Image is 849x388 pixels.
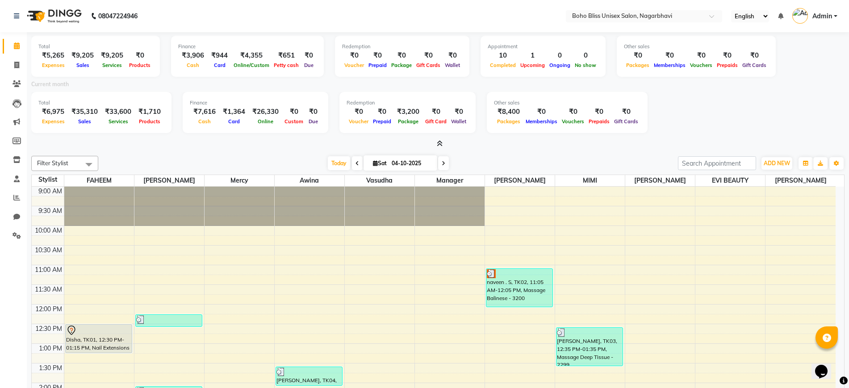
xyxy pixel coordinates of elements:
[127,50,153,61] div: ₹0
[136,315,202,326] div: [PERSON_NAME], TK03, 12:15 PM-12:35 PM, Haircut & [PERSON_NAME] Haircut - Senior
[811,352,840,379] iframe: chat widget
[76,118,93,125] span: Sales
[219,107,249,117] div: ₹1,364
[106,118,130,125] span: Services
[184,62,201,68] span: Cash
[38,50,68,61] div: ₹5,265
[415,175,485,186] span: Manager
[33,324,64,334] div: 12:30 PM
[134,175,204,186] span: [PERSON_NAME]
[612,107,640,117] div: ₹0
[231,62,272,68] span: Online/Custom
[64,175,134,186] span: FAHEEM
[396,118,421,125] span: Package
[231,50,272,61] div: ₹4,355
[135,107,164,117] div: ₹1,710
[305,107,321,117] div: ₹0
[282,107,305,117] div: ₹0
[555,175,625,186] span: MIMI
[40,118,67,125] span: Expenses
[449,118,468,125] span: Wallet
[40,62,67,68] span: Expenses
[740,50,769,61] div: ₹0
[494,99,640,107] div: Other sales
[371,118,393,125] span: Prepaid
[486,269,552,307] div: naveen . S, TK02, 11:05 AM-12:05 PM, Massage Balinese - 3200
[518,62,547,68] span: Upcoming
[688,62,715,68] span: Vouchers
[23,4,84,29] img: logo
[342,62,366,68] span: Voucher
[101,107,135,117] div: ₹33,600
[68,50,97,61] div: ₹9,205
[37,206,64,216] div: 9:30 AM
[389,50,414,61] div: ₹0
[306,118,320,125] span: Due
[371,107,393,117] div: ₹0
[414,62,443,68] span: Gift Cards
[740,62,769,68] span: Gift Cards
[37,363,64,373] div: 1:30 PM
[212,62,228,68] span: Card
[275,175,344,186] span: Awina
[255,118,276,125] span: Online
[792,8,808,24] img: Admin
[624,62,652,68] span: Packages
[98,4,138,29] b: 08047224946
[547,50,573,61] div: 0
[32,175,64,184] div: Stylist
[761,157,792,170] button: ADD NEW
[560,107,586,117] div: ₹0
[301,50,317,61] div: ₹0
[342,43,462,50] div: Redemption
[33,305,64,314] div: 12:00 PM
[586,118,612,125] span: Prepaids
[443,62,462,68] span: Wallet
[371,160,389,167] span: Sat
[345,175,414,186] span: Vasudha
[494,107,523,117] div: ₹8,400
[249,107,282,117] div: ₹26,330
[812,12,832,21] span: Admin
[272,50,301,61] div: ₹651
[612,118,640,125] span: Gift Cards
[178,50,208,61] div: ₹3,906
[205,175,274,186] span: Mercy
[556,328,623,366] div: [PERSON_NAME], TK03, 12:35 PM-01:35 PM, Massage Deep Tissue - 2299
[196,118,213,125] span: Cash
[765,175,836,186] span: [PERSON_NAME]
[127,62,153,68] span: Products
[547,62,573,68] span: Ongoing
[66,325,132,353] div: Disha, TK01, 12:30 PM-01:15 PM, Nail Extensions Acrylic Extension
[38,99,164,107] div: Total
[678,156,756,170] input: Search Appointment
[560,118,586,125] span: Vouchers
[97,50,127,61] div: ₹9,205
[33,265,64,275] div: 11:00 AM
[449,107,468,117] div: ₹0
[100,62,124,68] span: Services
[342,50,366,61] div: ₹0
[272,62,301,68] span: Petty cash
[68,107,101,117] div: ₹35,310
[33,246,64,255] div: 10:30 AM
[347,107,371,117] div: ₹0
[208,50,231,61] div: ₹944
[523,118,560,125] span: Memberships
[414,50,443,61] div: ₹0
[33,285,64,294] div: 11:30 AM
[586,107,612,117] div: ₹0
[488,50,518,61] div: 10
[715,50,740,61] div: ₹0
[38,43,153,50] div: Total
[347,118,371,125] span: Voucher
[523,107,560,117] div: ₹0
[573,62,598,68] span: No show
[276,367,342,385] div: [PERSON_NAME], TK04, 01:35 PM-02:05 PM, Skin Services Classic Clean Up
[137,118,163,125] span: Products
[347,99,468,107] div: Redemption
[624,50,652,61] div: ₹0
[366,62,389,68] span: Prepaid
[488,43,598,50] div: Appointment
[328,156,350,170] span: Today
